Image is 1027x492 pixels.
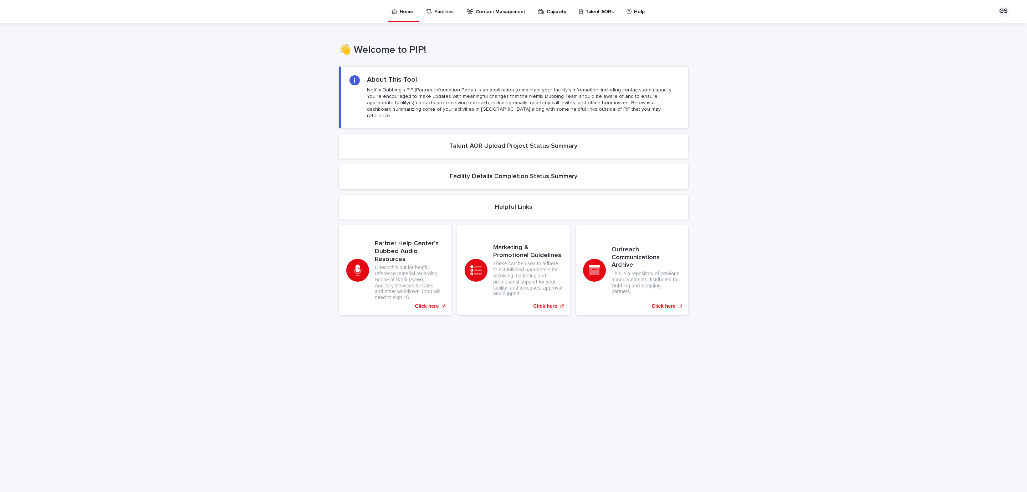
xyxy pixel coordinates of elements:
[612,246,681,269] h3: Outreach Communications Archive
[450,142,577,150] h2: Talent AOR Upload Project Status Summary
[367,87,679,119] p: Netflix Dubbing's PIP (Partner Information Portal) is an application to maintain your facility's ...
[652,303,676,309] p: Click here
[533,303,557,309] p: Click here
[415,303,439,309] p: Click here
[339,225,451,315] a: Click here
[493,244,562,259] h3: Marketing & Promotional Guidelines
[493,261,562,297] p: These can be used to adhere to established parameters for receiving marketing and promotional sup...
[612,271,681,295] p: This is a repository of previous announcements distributed to Dubbing and Scripting partners.
[450,173,577,181] h2: Facility Details Completion Status Summary
[495,204,532,211] h2: Helpful Links
[375,240,444,263] h3: Partner Help Center’s Dubbed Audio Resources
[998,6,1009,17] div: GS
[457,225,570,315] a: Click here
[375,265,444,301] p: Check this out for helpful reference material regarding Scope of Work (SoW), Ancillary Services &...
[339,44,688,56] h1: 👋 Welcome to PIP!
[576,225,688,315] a: Click here
[367,75,417,84] h2: About This Tool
